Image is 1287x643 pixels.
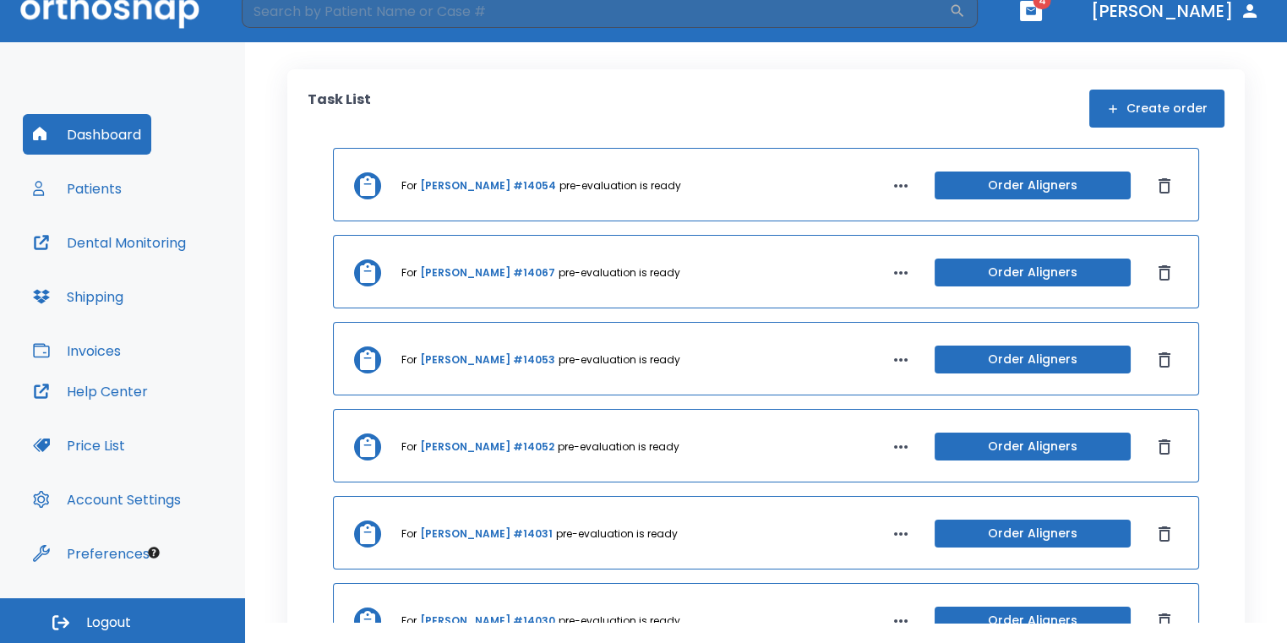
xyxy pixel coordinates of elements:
[86,613,131,632] span: Logout
[935,346,1131,373] button: Order Aligners
[401,352,417,368] p: For
[420,352,555,368] a: [PERSON_NAME] #14053
[23,114,151,155] button: Dashboard
[23,276,134,317] button: Shipping
[559,613,680,629] p: pre-evaluation is ready
[935,172,1131,199] button: Order Aligners
[401,526,417,542] p: For
[1089,90,1224,128] button: Create order
[23,371,158,411] button: Help Center
[935,520,1131,548] button: Order Aligners
[146,545,161,560] div: Tooltip anchor
[556,526,678,542] p: pre-evaluation is ready
[1151,172,1178,199] button: Dismiss
[935,607,1131,635] button: Order Aligners
[1151,433,1178,460] button: Dismiss
[935,259,1131,286] button: Order Aligners
[559,352,680,368] p: pre-evaluation is ready
[1151,346,1178,373] button: Dismiss
[1151,259,1178,286] button: Dismiss
[23,479,191,520] button: Account Settings
[420,178,556,193] a: [PERSON_NAME] #14054
[401,178,417,193] p: For
[23,222,196,263] button: Dental Monitoring
[401,265,417,281] p: For
[23,330,131,371] button: Invoices
[23,425,135,466] button: Price List
[308,90,371,128] p: Task List
[559,265,680,281] p: pre-evaluation is ready
[559,178,681,193] p: pre-evaluation is ready
[420,439,554,455] a: [PERSON_NAME] #14052
[558,439,679,455] p: pre-evaluation is ready
[1151,520,1178,548] button: Dismiss
[420,265,555,281] a: [PERSON_NAME] #14067
[23,533,160,574] button: Preferences
[401,439,417,455] p: For
[420,526,553,542] a: [PERSON_NAME] #14031
[935,433,1131,460] button: Order Aligners
[401,613,417,629] p: For
[420,613,555,629] a: [PERSON_NAME] #14030
[1151,608,1178,635] button: Dismiss
[23,168,132,209] button: Patients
